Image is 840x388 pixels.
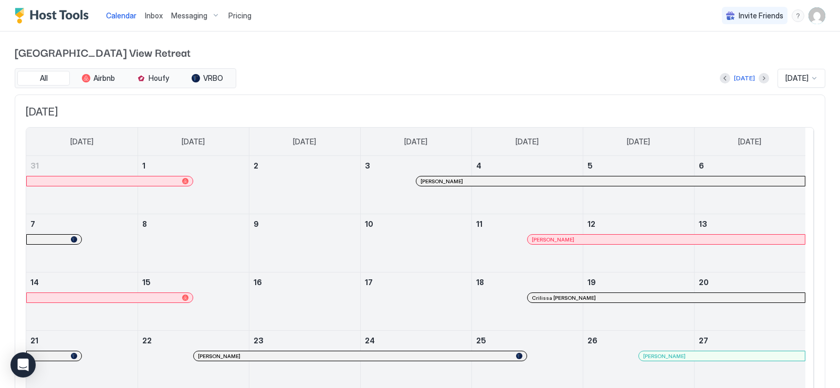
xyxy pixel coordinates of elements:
a: Calendar [106,10,136,21]
span: [PERSON_NAME] [421,178,463,185]
a: Tuesday [282,128,327,156]
a: September 1, 2025 [138,156,249,175]
button: All [17,71,70,86]
span: All [40,74,48,83]
div: [DATE] [734,74,755,83]
button: VRBO [181,71,234,86]
a: September 3, 2025 [361,156,471,175]
span: 4 [476,161,481,170]
a: September 27, 2025 [695,331,806,350]
a: Host Tools Logo [15,8,93,24]
a: September 10, 2025 [361,214,471,234]
a: September 4, 2025 [472,156,583,175]
span: Pricing [228,11,251,20]
a: September 26, 2025 [583,331,694,350]
div: menu [792,9,804,22]
span: 3 [365,161,370,170]
a: September 2, 2025 [249,156,360,175]
a: September 20, 2025 [695,272,806,292]
span: Calendar [106,11,136,20]
button: Airbnb [72,71,124,86]
td: September 19, 2025 [583,272,694,331]
span: [DATE] [182,137,205,146]
span: [DATE] [516,137,539,146]
a: September 19, 2025 [583,272,694,292]
span: [DATE] [404,137,427,146]
a: September 9, 2025 [249,214,360,234]
span: 1 [142,161,145,170]
a: Inbox [145,10,163,21]
span: 9 [254,219,259,228]
span: 8 [142,219,147,228]
span: 24 [365,336,375,345]
a: Wednesday [394,128,438,156]
span: 12 [587,219,595,228]
td: September 4, 2025 [471,156,583,214]
div: tab-group [15,68,236,88]
span: [DATE] [738,137,761,146]
span: VRBO [203,74,223,83]
a: September 24, 2025 [361,331,471,350]
td: September 7, 2025 [26,214,138,272]
span: 27 [699,336,708,345]
a: September 21, 2025 [26,331,138,350]
a: September 13, 2025 [695,214,806,234]
span: 21 [30,336,38,345]
span: 22 [142,336,152,345]
span: 5 [587,161,593,170]
a: September 25, 2025 [472,331,583,350]
span: 2 [254,161,258,170]
div: [PERSON_NAME] [532,236,801,243]
a: September 8, 2025 [138,214,249,234]
span: 10 [365,219,373,228]
a: September 11, 2025 [472,214,583,234]
button: Previous month [720,73,730,83]
a: September 22, 2025 [138,331,249,350]
a: September 16, 2025 [249,272,360,292]
span: 17 [365,278,373,287]
td: August 31, 2025 [26,156,138,214]
a: Saturday [728,128,772,156]
span: 20 [699,278,709,287]
a: September 6, 2025 [695,156,806,175]
td: September 5, 2025 [583,156,694,214]
button: Next month [759,73,769,83]
a: Sunday [60,128,104,156]
button: Houfy [127,71,179,86]
td: September 15, 2025 [138,272,249,331]
a: September 7, 2025 [26,214,138,234]
span: [DATE] [70,137,93,146]
a: Friday [616,128,660,156]
td: September 1, 2025 [138,156,249,214]
td: September 16, 2025 [249,272,360,331]
span: [PERSON_NAME] [643,353,686,360]
span: [PERSON_NAME] [198,353,240,360]
span: 26 [587,336,597,345]
span: Invite Friends [739,11,783,20]
span: 23 [254,336,264,345]
span: 19 [587,278,596,287]
a: September 15, 2025 [138,272,249,292]
span: 6 [699,161,704,170]
span: Inbox [145,11,163,20]
a: September 14, 2025 [26,272,138,292]
a: Monday [171,128,215,156]
td: September 10, 2025 [360,214,471,272]
a: August 31, 2025 [26,156,138,175]
span: Crilissa [PERSON_NAME] [532,295,596,301]
a: September 5, 2025 [583,156,694,175]
span: 11 [476,219,482,228]
td: September 11, 2025 [471,214,583,272]
span: 18 [476,278,484,287]
td: September 20, 2025 [694,272,805,331]
span: 25 [476,336,486,345]
span: Houfy [149,74,169,83]
span: [GEOGRAPHIC_DATA] View Retreat [15,44,825,60]
span: [DATE] [26,106,814,119]
div: User profile [808,7,825,24]
td: September 6, 2025 [694,156,805,214]
td: September 17, 2025 [360,272,471,331]
span: Airbnb [93,74,115,83]
span: 14 [30,278,39,287]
